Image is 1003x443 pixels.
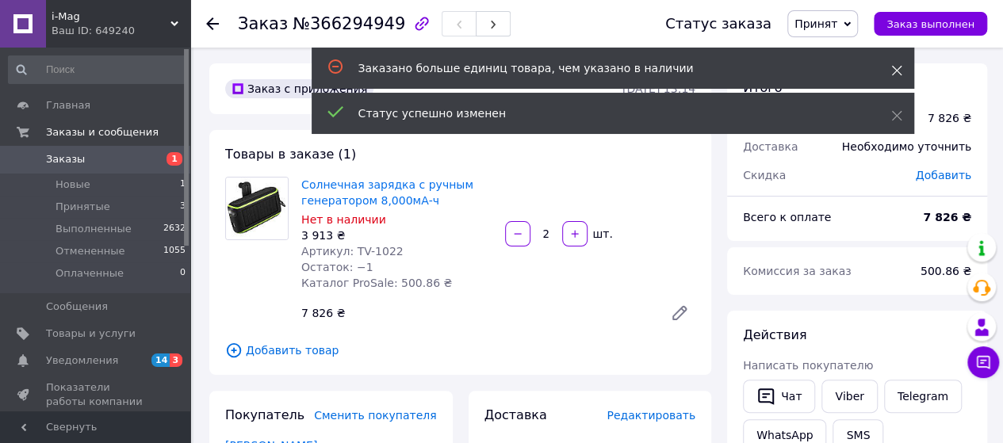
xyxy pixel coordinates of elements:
span: Товары в заказе (1) [225,147,356,162]
span: 1 [180,178,186,192]
span: Главная [46,98,90,113]
a: Telegram [884,380,962,413]
img: Солнечная зарядка с ручным генератором 8,000мА-ч [226,178,288,239]
span: Заказ выполнен [886,18,974,30]
span: 2632 [163,222,186,236]
span: Заказ [238,14,288,33]
div: Статус успешно изменен [358,105,852,121]
span: 500.86 ₴ [921,265,971,277]
span: Покупатель [225,407,304,422]
span: Каталог ProSale: 500.86 ₴ [301,277,452,289]
div: 7 826 ₴ [928,110,971,126]
span: 0 [180,266,186,281]
span: Доставка [484,407,547,422]
b: 7 826 ₴ [923,211,971,223]
a: Редактировать [664,297,695,329]
div: Ваш ID: 649240 [52,24,190,38]
span: 1055 [163,244,186,258]
span: Показатели работы компании [46,380,147,409]
div: 3 913 ₴ [301,227,492,243]
span: Оплаченные [56,266,124,281]
div: Заказано больше единиц товара, чем указано в наличии [358,60,852,76]
span: 3 [170,353,182,367]
span: Принят [794,17,837,30]
button: Чат с покупателем [967,346,999,378]
span: Новые [56,178,90,192]
span: Добавить товар [225,342,695,359]
span: Добавить [916,169,971,181]
button: Заказ выполнен [874,12,987,36]
span: Заказы и сообщения [46,125,159,139]
a: Солнечная зарядка с ручным генератором 8,000мА-ч [301,178,473,207]
span: Сообщения [46,300,108,314]
span: Всего к оплате [743,211,831,223]
span: 1 [167,152,182,166]
span: Уведомления [46,353,118,368]
span: 14 [151,353,170,367]
span: Доставка [743,140,798,153]
span: Комиссия за заказ [743,265,852,277]
span: Остаток: −1 [301,261,373,273]
span: Нет в наличии [301,213,386,226]
span: Скидка [743,169,786,181]
div: Необходимо уточнить [833,129,981,164]
button: Чат [743,380,815,413]
input: Поиск [8,55,187,84]
span: Редактировать [607,409,695,422]
span: Отмененные [56,244,124,258]
span: №366294949 [293,14,405,33]
div: Статус заказа [665,16,771,32]
span: Товары и услуги [46,327,136,341]
span: Заказы [46,152,85,166]
div: Вернуться назад [206,16,219,32]
div: 7 826 ₴ [295,302,657,324]
span: Сменить покупателя [314,409,436,422]
span: Артикул: TV-1022 [301,245,404,258]
span: Выполненные [56,222,132,236]
span: Действия [743,327,806,342]
a: Viber [821,380,877,413]
span: i-Mag [52,10,170,24]
div: шт. [589,226,614,242]
span: Принятые [56,200,110,214]
div: Заказ с приложения [225,79,373,98]
span: 3 [180,200,186,214]
span: Написать покупателю [743,359,873,372]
